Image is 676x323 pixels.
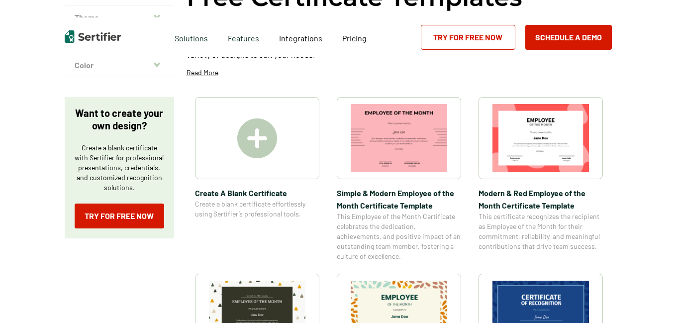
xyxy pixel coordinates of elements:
span: Create A Blank Certificate [195,187,319,199]
button: Theme [65,5,174,29]
a: Integrations [279,31,322,43]
span: Create a blank certificate effortlessly using Sertifier’s professional tools. [195,199,319,219]
img: Modern & Red Employee of the Month Certificate Template [492,104,589,172]
p: Read More [187,68,218,78]
button: Color [65,53,174,77]
span: Features [228,31,259,43]
img: Create A Blank Certificate [237,118,277,158]
span: Integrations [279,33,322,43]
span: Modern & Red Employee of the Month Certificate Template [479,187,603,212]
span: This certificate recognizes the recipient as Employee of the Month for their commitment, reliabil... [479,212,603,251]
p: Create a blank certificate with Sertifier for professional presentations, credentials, and custom... [75,143,164,193]
span: Solutions [175,31,208,43]
a: Try for Free Now [421,25,515,50]
span: Pricing [342,33,367,43]
span: This Employee of the Month Certificate celebrates the dedication, achievements, and positive impa... [337,212,461,261]
a: Simple & Modern Employee of the Month Certificate TemplateSimple & Modern Employee of the Month C... [337,97,461,261]
a: Try for Free Now [75,204,164,228]
img: Simple & Modern Employee of the Month Certificate Template [351,104,447,172]
p: Want to create your own design? [75,107,164,132]
img: Sertifier | Digital Credentialing Platform [65,30,121,43]
a: Pricing [342,31,367,43]
span: Simple & Modern Employee of the Month Certificate Template [337,187,461,212]
button: Schedule a Demo [525,25,612,50]
a: Modern & Red Employee of the Month Certificate TemplateModern & Red Employee of the Month Certifi... [479,97,603,261]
